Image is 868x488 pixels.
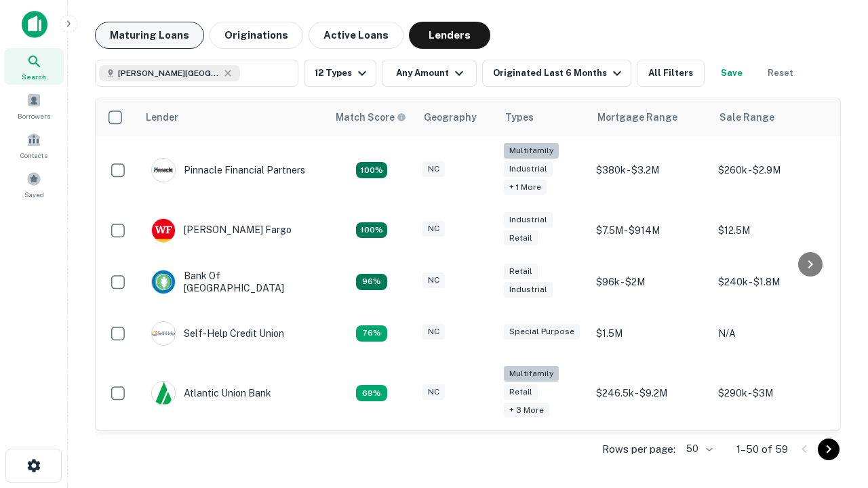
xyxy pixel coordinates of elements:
div: [PERSON_NAME] Fargo [151,218,292,243]
td: $260k - $2.9M [711,136,833,205]
span: Search [22,71,46,82]
button: Any Amount [382,60,477,87]
div: Multifamily [504,143,559,159]
h6: Match Score [336,110,403,125]
span: Saved [24,189,44,200]
div: Matching Properties: 15, hasApolloMatch: undefined [356,222,387,239]
div: Retail [504,230,538,246]
span: Borrowers [18,110,50,121]
a: Saved [4,166,64,203]
button: Originations [210,22,303,49]
div: 50 [681,439,715,459]
img: capitalize-icon.png [22,11,47,38]
div: Types [505,109,534,125]
iframe: Chat Widget [800,336,868,401]
div: Sale Range [719,109,774,125]
th: Mortgage Range [589,98,711,136]
div: Multifamily [504,366,559,382]
img: picture [152,382,175,405]
div: Retail [504,264,538,279]
a: Search [4,48,64,85]
div: + 1 more [504,180,547,195]
button: Save your search to get updates of matches that match your search criteria. [710,60,753,87]
td: $12.5M [711,205,833,256]
div: Capitalize uses an advanced AI algorithm to match your search with the best lender. The match sco... [336,110,406,125]
img: picture [152,219,175,242]
th: Geography [416,98,497,136]
div: NC [422,161,445,177]
div: NC [422,272,445,288]
div: Pinnacle Financial Partners [151,158,305,182]
span: Contacts [20,150,47,161]
button: Originated Last 6 Months [482,60,631,87]
div: NC [422,324,445,340]
img: picture [152,322,175,345]
td: $290k - $3M [711,359,833,428]
div: Geography [424,109,477,125]
th: Lender [138,98,328,136]
div: Industrial [504,212,553,228]
td: $380k - $3.2M [589,136,711,205]
span: [PERSON_NAME][GEOGRAPHIC_DATA], [GEOGRAPHIC_DATA] [118,67,220,79]
div: Atlantic Union Bank [151,381,271,405]
img: picture [152,270,175,293]
td: N/A [711,308,833,359]
div: NC [422,221,445,237]
button: Go to next page [818,439,840,460]
div: NC [422,384,445,400]
td: $1.5M [589,308,711,359]
a: Contacts [4,127,64,163]
td: $7.5M - $914M [589,205,711,256]
div: Industrial [504,161,553,177]
div: Originated Last 6 Months [493,65,625,81]
div: Special Purpose [504,324,580,340]
button: Maturing Loans [95,22,204,49]
button: Active Loans [309,22,403,49]
th: Types [497,98,589,136]
p: 1–50 of 59 [736,441,788,457]
button: All Filters [637,60,705,87]
div: Mortgage Range [597,109,677,125]
a: Borrowers [4,87,64,124]
div: Self-help Credit Union [151,321,284,346]
div: Matching Properties: 11, hasApolloMatch: undefined [356,325,387,342]
div: Matching Properties: 14, hasApolloMatch: undefined [356,274,387,290]
button: 12 Types [304,60,376,87]
div: Bank Of [GEOGRAPHIC_DATA] [151,270,314,294]
img: picture [152,159,175,182]
div: Matching Properties: 10, hasApolloMatch: undefined [356,385,387,401]
button: Reset [759,60,802,87]
button: Lenders [409,22,490,49]
td: $246.5k - $9.2M [589,359,711,428]
td: $96k - $2M [589,256,711,308]
th: Sale Range [711,98,833,136]
div: Industrial [504,282,553,298]
td: $240k - $1.8M [711,256,833,308]
p: Rows per page: [602,441,675,457]
div: Lender [146,109,178,125]
div: Matching Properties: 26, hasApolloMatch: undefined [356,162,387,178]
th: Capitalize uses an advanced AI algorithm to match your search with the best lender. The match sco... [328,98,416,136]
div: + 3 more [504,403,549,418]
div: Retail [504,384,538,400]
